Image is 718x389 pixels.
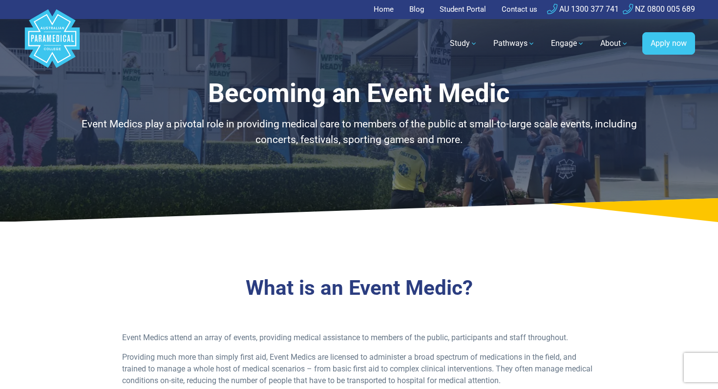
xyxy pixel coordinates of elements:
h1: Becoming an Event Medic [73,78,645,109]
a: AU 1300 377 741 [547,4,619,14]
a: About [594,30,634,57]
h3: What is an Event Medic? [73,276,645,301]
a: Pathways [487,30,541,57]
p: Event Medics play a pivotal role in providing medical care to members of the public at small-to-l... [73,117,645,147]
a: NZ 0800 005 689 [623,4,695,14]
a: Apply now [642,32,695,55]
p: Event Medics attend an array of events, providing medical assistance to members of the public, pa... [122,332,596,344]
a: Engage [545,30,591,57]
a: Study [444,30,484,57]
p: Providing much more than simply first aid, Event Medics are licensed to administer a broad spectr... [122,351,596,387]
a: Australian Paramedical College [23,19,82,68]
